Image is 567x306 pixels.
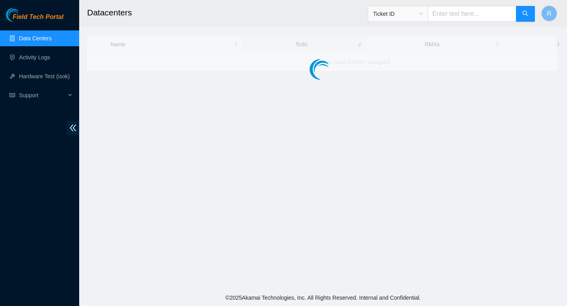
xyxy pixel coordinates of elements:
a: Hardware Test (isok) [19,73,70,79]
img: Akamai Technologies [6,8,40,22]
span: Support [19,87,66,103]
footer: © 2025 Akamai Technologies, Inc. All Rights Reserved. Internal and Confidential. [79,289,567,306]
span: R [547,9,552,19]
span: double-left [67,121,79,135]
span: read [10,93,15,98]
button: R [541,6,557,21]
a: Activity Logs [19,54,50,60]
button: search [516,6,535,22]
a: Akamai TechnologiesField Tech Portal [6,14,63,25]
span: Field Tech Portal [13,13,63,21]
span: search [522,10,529,18]
input: Enter text here... [428,6,516,22]
a: Data Centers [19,35,51,42]
span: Ticket ID [373,8,423,20]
